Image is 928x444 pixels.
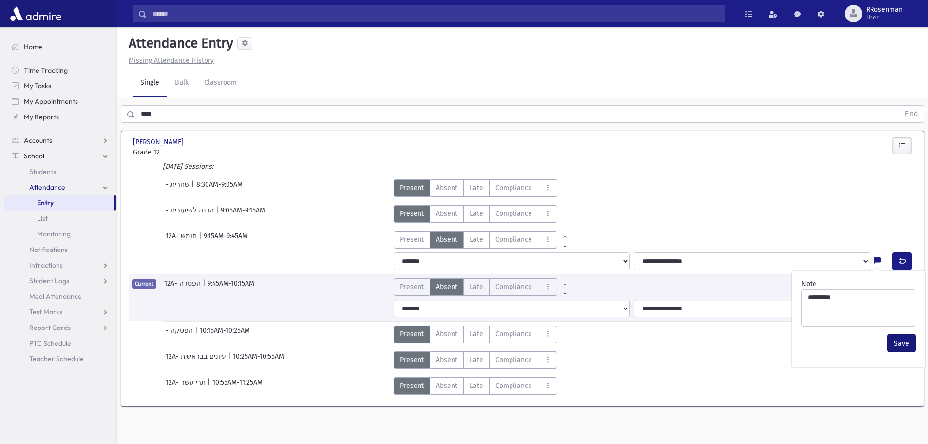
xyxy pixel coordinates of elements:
span: 10:55AM-11:25AM [212,377,263,395]
a: Attendance [4,179,116,195]
a: Missing Attendance History [125,57,214,65]
span: Compliance [495,282,532,292]
a: PTC Schedule [4,335,116,351]
a: Report Cards [4,320,116,335]
span: Home [24,42,42,51]
span: 12A- תרי עשר [166,377,208,395]
a: Teacher Schedule [4,351,116,367]
span: Attendance [29,183,65,192]
a: Students [4,164,116,179]
span: Grade 12 [133,147,255,157]
span: 12A- הפטרה [164,278,203,296]
span: 9:45AM-10:15AM [208,278,254,296]
button: Save [888,334,915,352]
span: My Appointments [24,97,78,106]
span: Present [400,381,424,391]
span: Compliance [495,381,532,391]
span: Compliance [495,234,532,245]
div: AttTypes [394,179,557,197]
span: Compliance [495,183,532,193]
span: Late [470,282,483,292]
div: AttTypes [394,205,557,223]
div: AttTypes [394,377,557,395]
span: PTC Schedule [29,339,71,347]
span: Present [400,234,424,245]
span: Meal Attendance [29,292,82,301]
span: Notifications [29,245,68,254]
span: Compliance [495,355,532,365]
a: Single [133,70,167,97]
span: My Reports [24,113,59,121]
span: | [208,377,212,395]
a: Student Logs [4,273,116,289]
span: Late [470,355,483,365]
a: Notifications [4,242,116,257]
span: 8:30AM-9:05AM [196,179,243,197]
div: AttTypes [394,326,557,343]
span: 12A- עיונים בבראשית [166,351,228,369]
span: Current [132,279,156,289]
span: - הפסקה [166,326,195,343]
span: Monitoring [37,230,71,238]
span: 10:25AM-10:55AM [233,351,284,369]
span: Students [29,167,56,176]
a: My Tasks [4,78,116,94]
span: Absent [436,355,457,365]
span: | [191,179,196,197]
span: Absent [436,329,457,339]
a: Meal Attendance [4,289,116,304]
span: | [216,205,221,223]
span: Absent [436,183,457,193]
a: Time Tracking [4,62,116,78]
span: | [195,326,200,343]
i: [DATE] Sessions: [163,162,213,171]
a: My Reports [4,109,116,125]
span: Present [400,183,424,193]
span: Time Tracking [24,66,68,75]
span: Compliance [495,329,532,339]
span: RRosenman [866,6,903,14]
span: | [199,231,204,249]
span: Absent [436,234,457,245]
div: AttTypes [394,351,557,369]
img: AdmirePro [8,4,64,23]
span: Compliance [495,209,532,219]
a: Classroom [196,70,245,97]
span: Present [400,329,424,339]
a: Home [4,39,116,55]
a: School [4,148,116,164]
span: Absent [436,381,457,391]
span: 10:15AM-10:25AM [200,326,250,343]
span: - שחרית [166,179,191,197]
label: Note [801,279,816,289]
a: Bulk [167,70,196,97]
span: Entry [37,198,54,207]
span: Late [470,381,483,391]
span: Student Logs [29,276,69,285]
span: 12A- חומש [166,231,199,249]
span: [PERSON_NAME] [133,137,186,147]
span: My Tasks [24,81,51,90]
u: Missing Attendance History [129,57,214,65]
a: Test Marks [4,304,116,320]
span: Infractions [29,261,63,270]
span: | [228,351,233,369]
input: Search [147,5,725,22]
span: List [37,214,48,223]
span: User [866,14,903,21]
span: Present [400,282,424,292]
div: AttTypes [394,231,572,249]
a: Entry [4,195,114,211]
span: Absent [436,209,457,219]
a: All Prior [557,231,572,239]
span: Late [470,329,483,339]
span: - הכנה לשיעורים [166,205,216,223]
span: Accounts [24,136,52,145]
span: 9:05AM-9:15AM [221,205,265,223]
span: | [203,278,208,296]
a: Infractions [4,257,116,273]
span: Present [400,209,424,219]
span: Report Cards [29,323,71,332]
span: School [24,152,44,160]
button: Find [899,106,924,122]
